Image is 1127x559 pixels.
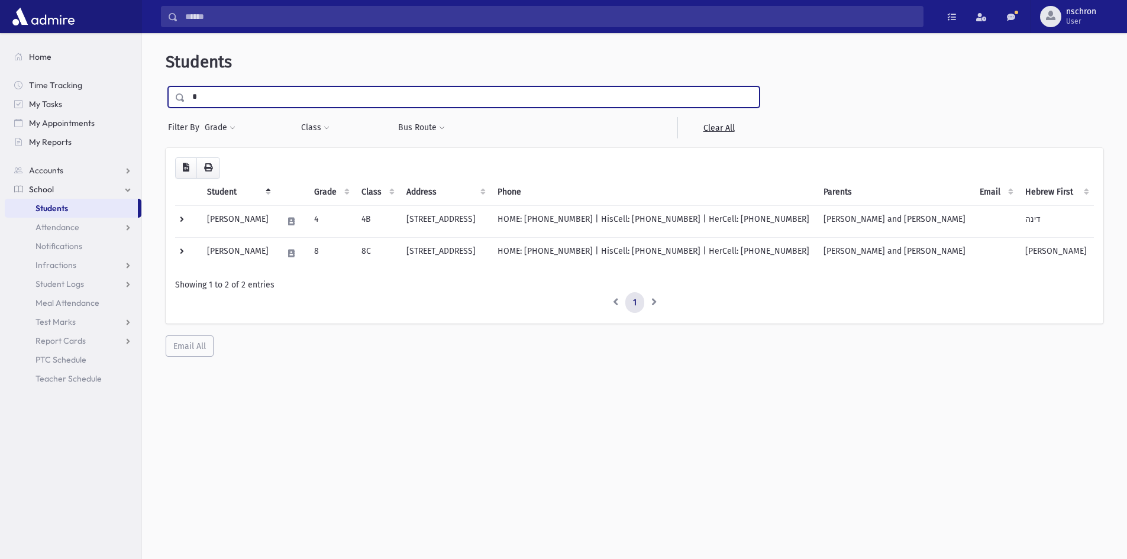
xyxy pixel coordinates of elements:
[1066,17,1096,26] span: User
[35,222,79,232] span: Attendance
[9,5,77,28] img: AdmirePro
[307,237,354,269] td: 8
[175,157,197,179] button: CSV
[5,274,141,293] a: Student Logs
[200,205,276,237] td: [PERSON_NAME]
[5,199,138,218] a: Students
[307,179,354,206] th: Grade: activate to sort column ascending
[5,95,141,114] a: My Tasks
[5,237,141,256] a: Notifications
[35,298,99,308] span: Meal Attendance
[816,179,973,206] th: Parents
[5,47,141,66] a: Home
[5,161,141,180] a: Accounts
[5,180,141,199] a: School
[5,312,141,331] a: Test Marks
[29,80,82,91] span: Time Tracking
[5,369,141,388] a: Teacher Schedule
[490,179,816,206] th: Phone
[5,293,141,312] a: Meal Attendance
[166,52,232,72] span: Students
[5,114,141,133] a: My Appointments
[816,205,973,237] td: [PERSON_NAME] and [PERSON_NAME]
[5,133,141,151] a: My Reports
[35,316,76,327] span: Test Marks
[35,354,86,365] span: PTC Schedule
[29,184,54,195] span: School
[1018,205,1094,237] td: דינה
[204,117,236,138] button: Grade
[677,117,760,138] a: Clear All
[973,179,1018,206] th: Email: activate to sort column ascending
[35,373,102,384] span: Teacher Schedule
[200,179,276,206] th: Student: activate to sort column descending
[35,260,76,270] span: Infractions
[200,237,276,269] td: [PERSON_NAME]
[354,179,399,206] th: Class: activate to sort column ascending
[490,205,816,237] td: HOME: [PHONE_NUMBER] | HisCell: [PHONE_NUMBER] | HerCell: [PHONE_NUMBER]
[5,76,141,95] a: Time Tracking
[29,118,95,128] span: My Appointments
[35,335,86,346] span: Report Cards
[354,237,399,269] td: 8C
[1066,7,1096,17] span: nschron
[399,205,490,237] td: [STREET_ADDRESS]
[301,117,330,138] button: Class
[29,99,62,109] span: My Tasks
[1018,179,1094,206] th: Hebrew First: activate to sort column ascending
[5,331,141,350] a: Report Cards
[29,51,51,62] span: Home
[29,137,72,147] span: My Reports
[490,237,816,269] td: HOME: [PHONE_NUMBER] | HisCell: [PHONE_NUMBER] | HerCell: [PHONE_NUMBER]
[307,205,354,237] td: 4
[168,121,204,134] span: Filter By
[166,335,214,357] button: Email All
[35,241,82,251] span: Notifications
[354,205,399,237] td: 4B
[625,292,644,314] a: 1
[5,218,141,237] a: Attendance
[5,256,141,274] a: Infractions
[399,179,490,206] th: Address: activate to sort column ascending
[5,350,141,369] a: PTC Schedule
[35,279,84,289] span: Student Logs
[816,237,973,269] td: [PERSON_NAME] and [PERSON_NAME]
[1018,237,1094,269] td: [PERSON_NAME]
[35,203,68,214] span: Students
[175,279,1094,291] div: Showing 1 to 2 of 2 entries
[398,117,445,138] button: Bus Route
[196,157,220,179] button: Print
[178,6,923,27] input: Search
[399,237,490,269] td: [STREET_ADDRESS]
[29,165,63,176] span: Accounts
